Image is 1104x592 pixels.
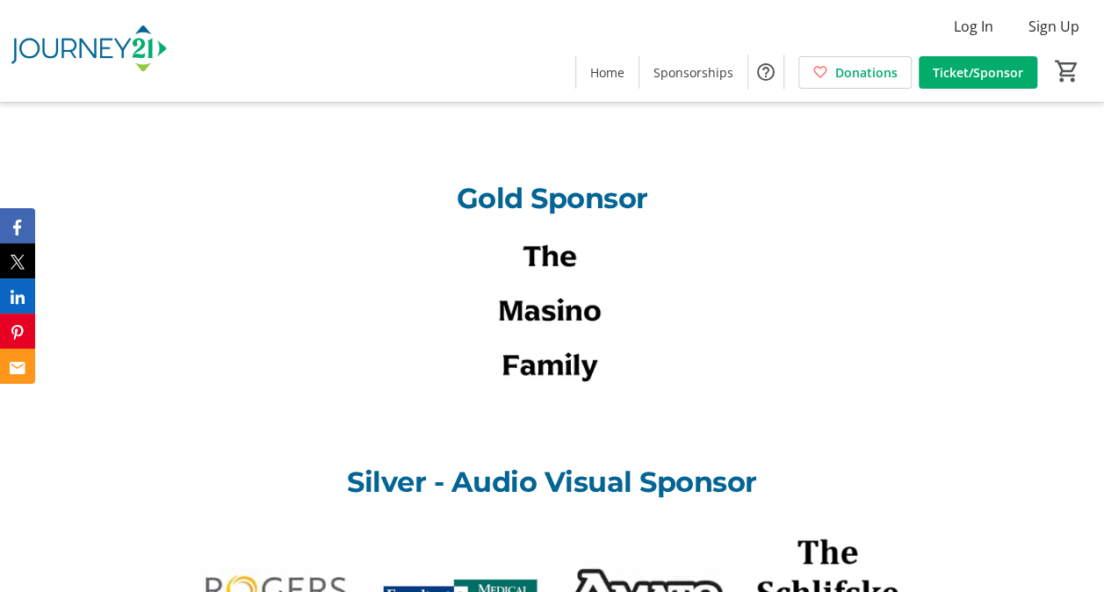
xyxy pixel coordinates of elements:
span: Sign Up [1028,16,1079,37]
p: Silver - Audio Visual Sponsor [195,460,910,502]
button: Log In [940,12,1007,40]
p: Gold Sponsor [195,177,910,220]
a: Ticket/Sponsor [919,56,1037,89]
a: Donations [798,56,912,89]
img: Journey21's Logo [11,7,167,95]
span: Ticket/Sponsor [933,63,1023,82]
button: Help [748,54,783,90]
button: Cart [1051,55,1083,87]
img: logo [471,234,634,397]
span: Log In [954,16,993,37]
span: Home [590,63,624,82]
a: Home [576,56,639,89]
span: Sponsorships [653,63,733,82]
span: Donations [835,63,898,82]
button: Sign Up [1014,12,1093,40]
a: Sponsorships [639,56,747,89]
